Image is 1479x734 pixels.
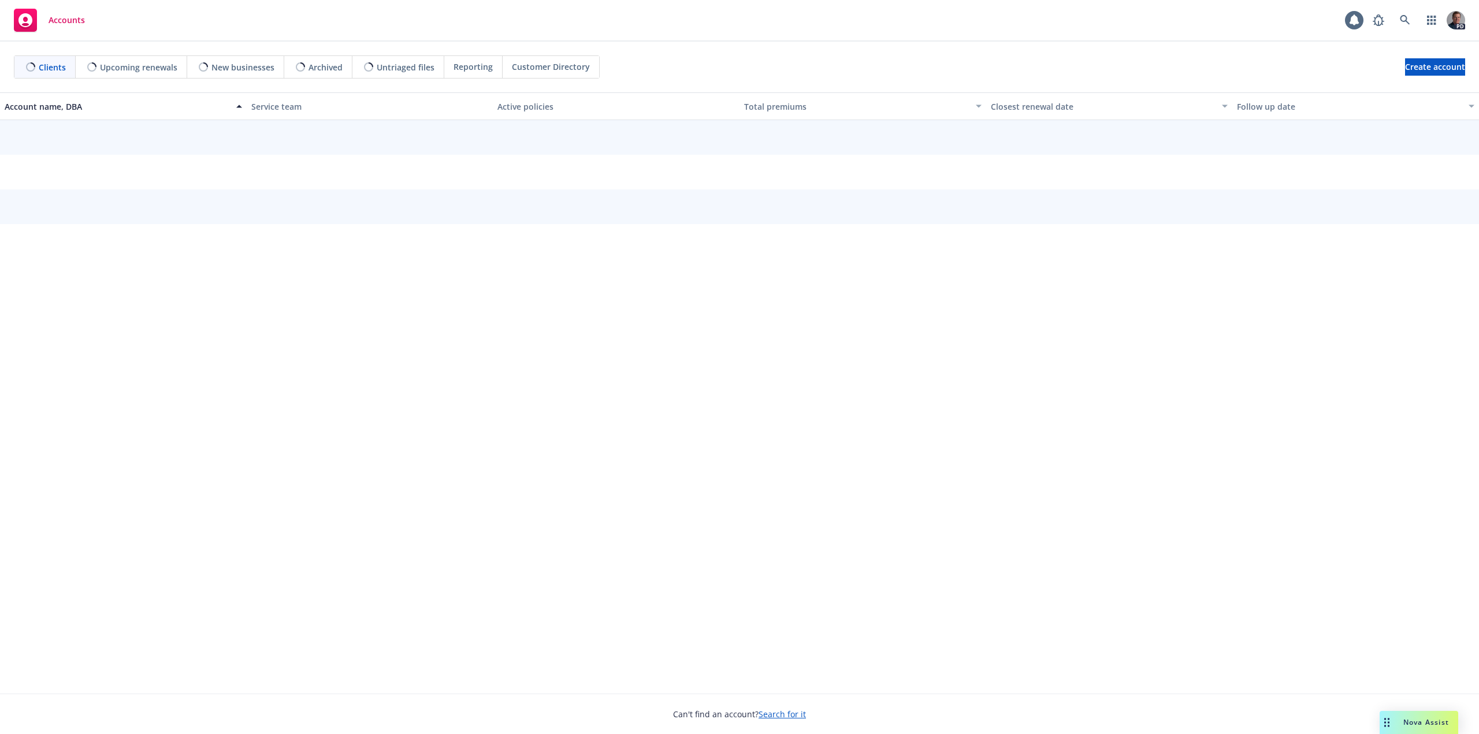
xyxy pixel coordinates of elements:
[512,61,590,73] span: Customer Directory
[9,4,90,36] a: Accounts
[673,708,806,720] span: Can't find an account?
[1232,92,1479,120] button: Follow up date
[1380,711,1394,734] div: Drag to move
[1393,9,1417,32] a: Search
[309,61,343,73] span: Archived
[1367,9,1390,32] a: Report a Bug
[5,100,229,113] div: Account name, DBA
[493,92,739,120] button: Active policies
[1405,58,1465,76] a: Create account
[454,61,493,73] span: Reporting
[49,16,85,25] span: Accounts
[1403,717,1449,727] span: Nova Assist
[986,92,1233,120] button: Closest renewal date
[39,61,66,73] span: Clients
[211,61,274,73] span: New businesses
[1237,100,1462,113] div: Follow up date
[247,92,493,120] button: Service team
[377,61,434,73] span: Untriaged files
[251,100,489,113] div: Service team
[759,709,806,720] a: Search for it
[991,100,1216,113] div: Closest renewal date
[100,61,177,73] span: Upcoming renewals
[1380,711,1458,734] button: Nova Assist
[739,92,986,120] button: Total premiums
[497,100,735,113] div: Active policies
[1447,11,1465,29] img: photo
[744,100,969,113] div: Total premiums
[1405,56,1465,78] span: Create account
[1420,9,1443,32] a: Switch app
